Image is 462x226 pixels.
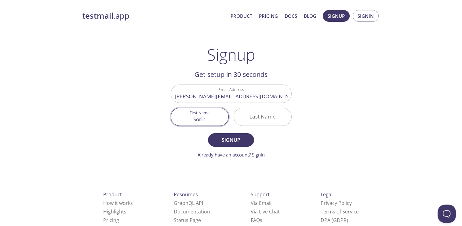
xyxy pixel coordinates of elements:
[103,191,122,198] span: Product
[438,205,456,223] iframe: Help Scout Beacon - Open
[321,191,333,198] span: Legal
[174,191,198,198] span: Resources
[207,45,255,64] h1: Signup
[321,217,348,224] a: DPA (GDPR)
[251,217,262,224] a: FAQ
[103,217,119,224] a: Pricing
[259,12,278,20] a: Pricing
[103,208,126,215] a: Highlights
[82,11,226,21] a: testmail.app
[321,208,359,215] a: Terms of Service
[328,12,345,20] span: Signup
[171,69,292,80] h2: Get setup in 30 seconds
[208,133,254,147] button: Signup
[103,200,133,206] a: How it works
[358,12,374,20] span: Signin
[174,208,210,215] a: Documentation
[231,12,252,20] a: Product
[321,200,352,206] a: Privacy Policy
[251,200,271,206] a: Via Email
[215,136,247,144] span: Signup
[82,10,113,21] strong: testmail
[174,200,203,206] a: GraphQL API
[323,10,350,22] button: Signup
[353,10,379,22] button: Signin
[285,12,297,20] a: Docs
[198,152,265,158] a: Already have an account? Signin
[174,217,201,224] a: Status Page
[251,208,280,215] a: Via Live Chat
[251,191,270,198] span: Support
[304,12,316,20] a: Blog
[260,217,262,224] span: s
